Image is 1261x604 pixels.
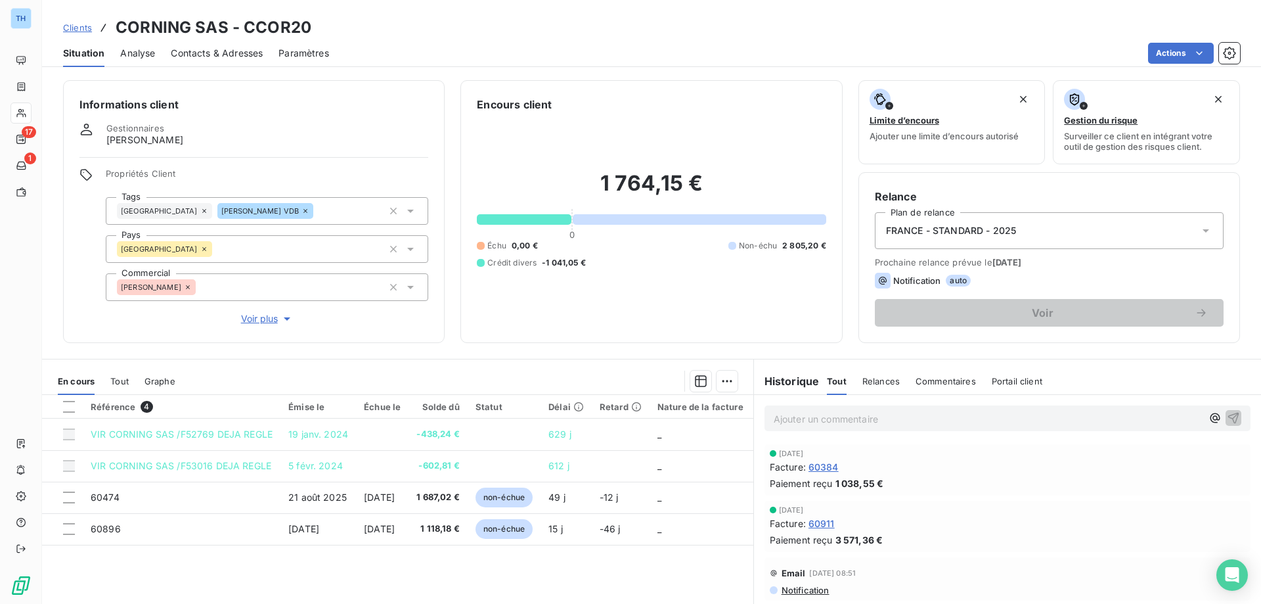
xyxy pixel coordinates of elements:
[770,533,833,547] span: Paiement reçu
[946,275,971,287] span: auto
[512,240,538,252] span: 0,00 €
[770,476,833,490] span: Paiement reçu
[600,492,619,503] span: -12 j
[63,21,92,34] a: Clients
[241,312,294,325] span: Voir plus
[808,517,835,530] span: 60911
[288,429,348,440] span: 19 janv. 2024
[416,402,460,412] div: Solde dû
[476,519,533,539] span: non-échue
[891,308,1195,318] span: Voir
[600,523,621,534] span: -46 j
[144,376,175,386] span: Graphe
[862,376,900,386] span: Relances
[657,492,661,503] span: _
[1064,115,1138,126] span: Gestion du risque
[121,245,198,253] span: [GEOGRAPHIC_DATA]
[91,492,120,503] span: 60474
[121,207,198,215] span: [GEOGRAPHIC_DATA]
[106,312,428,326] button: Voir plus
[416,523,460,536] span: 1 118,18 €
[1148,43,1214,64] button: Actions
[141,401,152,413] span: 4
[120,47,155,60] span: Analyse
[770,460,806,474] span: Facture :
[657,429,661,440] span: _
[416,428,460,441] span: -438,24 €
[416,491,460,504] span: 1 687,02 €
[364,523,395,534] span: [DATE]
[548,460,569,471] span: 612 j
[657,460,661,471] span: _
[476,402,533,412] div: Statut
[548,402,584,412] div: Délai
[870,131,1019,141] span: Ajouter une limite d’encours autorisé
[739,240,777,252] span: Non-échu
[58,376,95,386] span: En cours
[779,506,804,514] span: [DATE]
[657,402,743,412] div: Nature de la facture
[477,97,552,112] h6: Encours client
[600,402,642,412] div: Retard
[24,152,36,164] span: 1
[1216,559,1248,591] div: Open Intercom Messenger
[91,523,121,534] span: 60896
[212,243,223,255] input: Ajouter une valeur
[91,401,273,413] div: Référence
[992,376,1042,386] span: Portail client
[886,224,1017,237] span: FRANCE - STANDARD - 2025
[1064,131,1229,152] span: Surveiller ce client en intégrant votre outil de gestion des risques client.
[487,240,506,252] span: Échu
[110,376,129,386] span: Tout
[875,299,1224,327] button: Voir
[770,517,806,530] span: Facture :
[548,523,563,534] span: 15 j
[106,168,428,187] span: Propriétés Client
[835,533,883,547] span: 3 571,36 €
[893,275,941,286] span: Notification
[1053,80,1240,164] button: Gestion du risqueSurveiller ce client en intégrant votre outil de gestion des risques client.
[288,492,347,503] span: 21 août 2025
[313,205,324,217] input: Ajouter une valeur
[858,80,1046,164] button: Limite d’encoursAjouter une limite d’encours autorisé
[171,47,263,60] span: Contacts & Adresses
[754,373,820,389] h6: Historique
[916,376,976,386] span: Commentaires
[11,575,32,596] img: Logo LeanPay
[779,450,804,457] span: [DATE]
[992,257,1022,267] span: [DATE]
[22,126,36,138] span: 17
[278,47,329,60] span: Paramètres
[780,585,830,595] span: Notification
[875,257,1224,267] span: Prochaine relance prévue le
[116,16,311,39] h3: CORNING SAS - CCOR20
[106,123,164,133] span: Gestionnaires
[548,429,571,440] span: 629 j
[106,133,183,147] span: [PERSON_NAME]
[364,492,395,503] span: [DATE]
[809,569,856,577] span: [DATE] 08:51
[11,8,32,29] div: TH
[870,115,939,126] span: Limite d’encours
[875,189,1224,204] h6: Relance
[196,281,206,293] input: Ajouter une valeur
[835,476,884,490] span: 1 038,55 €
[288,523,319,534] span: [DATE]
[542,257,586,269] span: -1 041,05 €
[288,460,343,471] span: 5 févr. 2024
[476,488,533,507] span: non-échue
[487,257,537,269] span: Crédit divers
[569,229,575,240] span: 0
[79,97,428,112] h6: Informations client
[477,170,826,210] h2: 1 764,15 €
[782,240,826,252] span: 2 805,20 €
[416,459,460,473] span: -602,81 €
[91,429,273,440] span: VIR CORNING SAS /F52769 DEJA REGLE
[782,568,806,578] span: Email
[63,22,92,33] span: Clients
[364,402,401,412] div: Échue le
[121,283,181,291] span: [PERSON_NAME]
[808,460,839,474] span: 60384
[91,460,271,471] span: VIR CORNING SAS /F53016 DEJA REGLE
[657,523,661,534] span: _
